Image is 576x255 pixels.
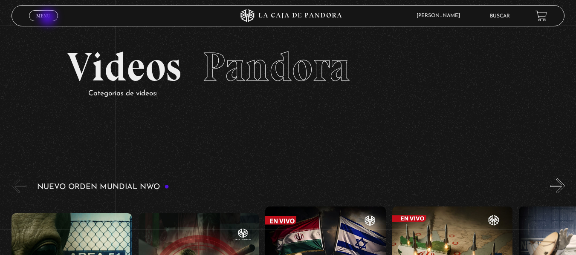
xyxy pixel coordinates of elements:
span: [PERSON_NAME] [412,13,469,18]
p: Categorías de videos: [88,87,509,100]
span: Cerrar [33,20,53,26]
button: Previous [12,178,26,193]
span: Pandora [203,43,350,91]
a: View your shopping cart [535,10,547,21]
h3: Nuevo Orden Mundial NWO [37,183,169,191]
span: Menu [36,13,50,18]
h2: Videos [67,47,509,87]
a: Buscar [490,14,510,19]
button: Next [550,178,565,193]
